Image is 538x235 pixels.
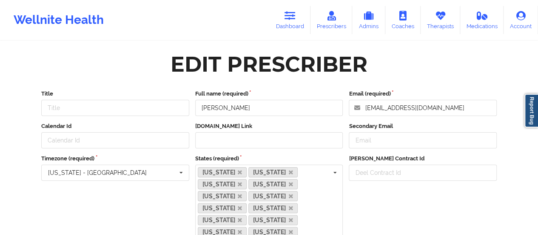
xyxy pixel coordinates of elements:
div: [US_STATE] - [GEOGRAPHIC_DATA] [48,170,147,176]
input: Full name [195,100,343,116]
label: States (required) [195,154,343,163]
a: [US_STATE] [198,215,247,225]
input: Email [349,132,497,148]
input: Email address [349,100,497,116]
a: [US_STATE] [248,215,298,225]
a: Therapists [421,6,460,34]
a: [US_STATE] [248,203,298,213]
a: Coaches [385,6,421,34]
label: Title [41,90,189,98]
a: Account [504,6,538,34]
a: [US_STATE] [248,191,298,201]
label: Email (required) [349,90,497,98]
label: Full name (required) [195,90,343,98]
label: [DOMAIN_NAME] Link [195,122,343,131]
a: [US_STATE] [248,179,298,189]
a: [US_STATE] [198,179,247,189]
a: Admins [352,6,385,34]
a: Medications [460,6,504,34]
a: [US_STATE] [248,167,298,177]
label: Calendar Id [41,122,189,131]
a: Report Bug [524,94,538,128]
a: Prescribers [310,6,353,34]
label: [PERSON_NAME] Contract Id [349,154,497,163]
input: Title [41,100,189,116]
input: Calendar Id [41,132,189,148]
label: Secondary Email [349,122,497,131]
a: [US_STATE] [198,203,247,213]
input: Deel Contract Id [349,165,497,181]
label: Timezone (required) [41,154,189,163]
a: [US_STATE] [198,167,247,177]
a: Dashboard [270,6,310,34]
a: [US_STATE] [198,191,247,201]
div: Edit Prescriber [171,51,367,78]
